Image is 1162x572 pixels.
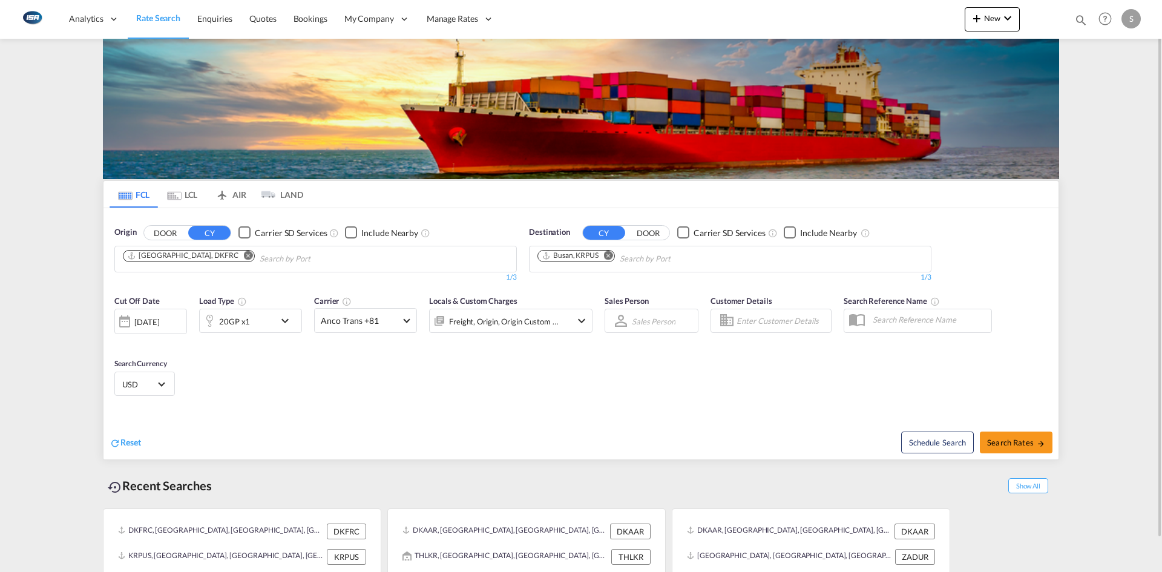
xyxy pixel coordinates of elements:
md-select: Select Currency: $ USDUnited States Dollar [121,375,168,393]
span: Manage Rates [427,13,478,25]
span: My Company [344,13,394,25]
md-icon: icon-airplane [215,188,229,197]
button: Search Ratesicon-arrow-right [980,432,1052,453]
span: Destination [529,226,570,238]
div: [DATE] [134,317,159,327]
md-icon: Unchecked: Search for CY (Container Yard) services for all selected carriers.Checked : Search for... [768,228,778,238]
span: Anco Trans +81 [321,315,399,327]
div: DKFRC, Fredericia, Denmark, Northern Europe, Europe [118,524,324,539]
md-checkbox: Checkbox No Ink [784,226,857,239]
span: Customer Details [711,296,772,306]
div: DKFRC [327,524,366,539]
button: Remove [596,251,614,263]
md-checkbox: Checkbox No Ink [677,226,766,239]
md-tab-item: FCL [110,181,158,208]
span: Load Type [199,296,247,306]
div: icon-magnify [1074,13,1088,31]
div: 1/3 [114,272,517,283]
md-tab-item: LAND [255,181,303,208]
div: DKAAR [610,524,651,539]
div: DKAAR, Aarhus, Denmark, Northern Europe, Europe [687,524,891,539]
span: Help [1095,8,1115,29]
div: DKAAR, Aarhus, Denmark, Northern Europe, Europe [402,524,607,539]
div: KRPUS [327,549,366,565]
button: DOOR [144,226,186,240]
span: Enquiries [197,13,232,24]
span: Bookings [294,13,327,24]
button: icon-plus 400-fgNewicon-chevron-down [965,7,1020,31]
span: Reset [120,437,141,447]
div: S [1121,9,1141,28]
button: CY [188,226,231,240]
md-chips-wrap: Chips container. Use arrow keys to select chips. [121,246,379,269]
md-icon: icon-chevron-down [1000,11,1015,25]
div: ZADUR [895,549,935,565]
div: Freight Origin Origin Custom Factory Stuffing [449,313,559,330]
button: DOOR [627,226,669,240]
div: Help [1095,8,1121,30]
div: 20GP x1icon-chevron-down [199,309,302,333]
md-icon: icon-chevron-down [574,314,589,328]
div: Include Nearby [361,227,418,239]
img: 1aa151c0c08011ec8d6f413816f9a227.png [18,5,45,33]
md-icon: icon-arrow-right [1037,439,1045,448]
md-icon: Unchecked: Ignores neighbouring ports when fetching rates.Checked : Includes neighbouring ports w... [861,228,870,238]
button: CY [583,226,625,240]
input: Enter Customer Details [737,312,827,330]
div: Fredericia, DKFRC [127,251,238,261]
md-icon: The selected Trucker/Carrierwill be displayed in the rate results If the rates are from another f... [342,297,352,306]
input: Chips input. [620,249,735,269]
span: Search Reference Name [844,296,940,306]
span: Cut Off Date [114,296,160,306]
img: LCL+%26+FCL+BACKGROUND.png [103,39,1059,179]
button: Note: By default Schedule search will only considerorigin ports, destination ports and cut off da... [901,432,974,453]
div: Freight Origin Origin Custom Factory Stuffingicon-chevron-down [429,309,592,333]
md-tab-item: LCL [158,181,206,208]
md-icon: Unchecked: Search for CY (Container Yard) services for all selected carriers.Checked : Search for... [329,228,339,238]
span: Analytics [69,13,103,25]
md-select: Sales Person [631,312,677,330]
div: Carrier SD Services [694,227,766,239]
span: Locals & Custom Charges [429,296,517,306]
span: Origin [114,226,136,238]
div: Press delete to remove this chip. [127,251,241,261]
div: OriginDOOR CY Checkbox No InkUnchecked: Search for CY (Container Yard) services for all selected ... [103,208,1059,459]
button: Remove [236,251,254,263]
md-icon: Your search will be saved by the below given name [930,297,940,306]
md-icon: icon-refresh [110,438,120,449]
div: icon-refreshReset [110,436,141,450]
span: Search Currency [114,359,167,368]
md-icon: icon-plus 400-fg [970,11,984,25]
div: Busan, KRPUS [542,251,599,261]
span: Carrier [314,296,352,306]
span: New [970,13,1015,23]
div: Recent Searches [103,472,217,499]
span: Show All [1008,478,1048,493]
div: THLKR, Lat Krabang, Thailand, South East Asia, Asia Pacific [402,549,608,565]
div: DKAAR [894,524,935,539]
div: KRPUS, Busan, Korea, Republic of, Greater China & Far East Asia, Asia Pacific [118,549,324,565]
md-icon: icon-chevron-down [278,314,298,328]
div: ZADUR, Durban, South Africa, Southern Africa, Africa [687,549,892,565]
md-icon: icon-magnify [1074,13,1088,27]
span: Quotes [249,13,276,24]
span: Rate Search [136,13,180,23]
div: THLKR [611,549,651,565]
div: Carrier SD Services [255,227,327,239]
div: Press delete to remove this chip. [542,251,601,261]
md-pagination-wrapper: Use the left and right arrow keys to navigate between tabs [110,181,303,208]
div: [DATE] [114,309,187,334]
input: Chips input. [260,249,375,269]
md-checkbox: Checkbox No Ink [238,226,327,239]
span: USD [122,379,156,390]
div: 20GP x1 [219,313,250,330]
md-checkbox: Checkbox No Ink [345,226,418,239]
span: Search Rates [987,438,1045,447]
md-datepicker: Select [114,333,123,349]
md-icon: icon-information-outline [237,297,247,306]
span: Sales Person [605,296,649,306]
div: Include Nearby [800,227,857,239]
input: Search Reference Name [867,311,991,329]
div: 1/3 [529,272,931,283]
